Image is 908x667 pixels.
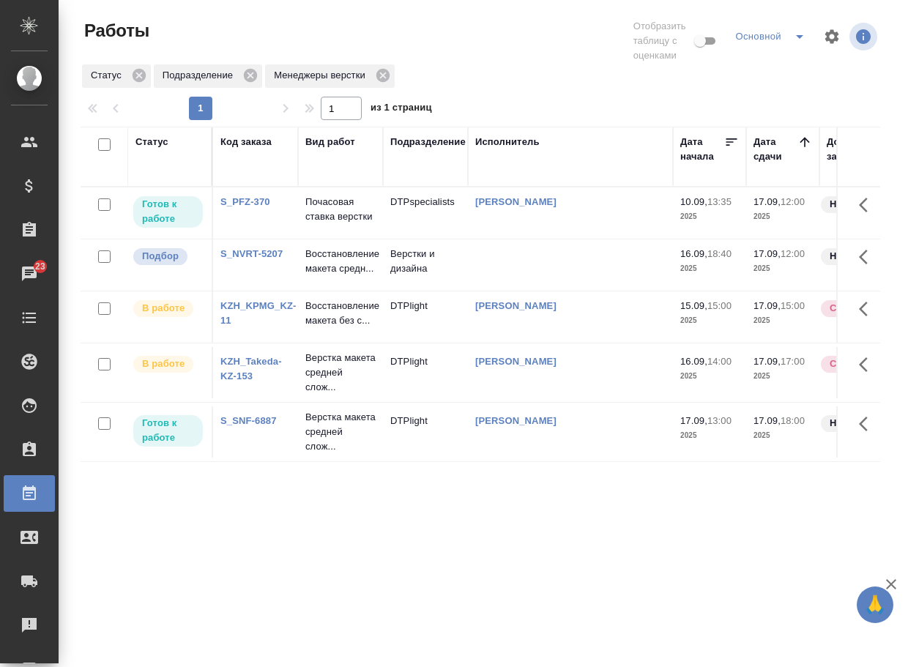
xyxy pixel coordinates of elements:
a: S_PFZ-370 [220,196,270,207]
p: 10.09, [680,196,707,207]
p: 15.09, [680,300,707,311]
p: В работе [142,301,185,316]
p: В работе [142,357,185,371]
button: Здесь прячутся важные кнопки [850,406,885,441]
td: DTPlight [383,406,468,458]
p: Подбор [142,249,179,264]
p: 2025 [753,428,812,443]
a: [PERSON_NAME] [475,415,557,426]
p: 17.09, [680,415,707,426]
p: 2025 [680,313,739,328]
p: 16.09, [680,356,707,367]
p: 18:00 [781,415,805,426]
div: Можно подбирать исполнителей [132,247,204,267]
p: 18:40 [707,248,732,259]
a: [PERSON_NAME] [475,300,557,311]
div: Подразделение [154,64,262,88]
div: Дата начала [680,135,724,164]
button: Здесь прячутся важные кнопки [850,347,885,382]
p: 16.09, [680,248,707,259]
a: KZH_Takeda-KZ-153 [220,356,282,381]
div: Код заказа [220,135,272,149]
p: Восстановление макета без с... [305,299,376,328]
p: 14:00 [707,356,732,367]
p: Верстка макета средней слож... [305,351,376,395]
p: Срочный [830,357,874,371]
p: 2025 [753,369,812,384]
p: 2025 [680,428,739,443]
p: 17.09, [753,356,781,367]
td: DTPspecialists [383,187,468,239]
p: Готов к работе [142,197,194,226]
p: Статус [91,68,127,83]
p: Нормальный [830,249,893,264]
p: 13:00 [707,415,732,426]
p: Нормальный [830,197,893,212]
p: 2025 [753,209,812,224]
p: Менеджеры верстки [274,68,371,83]
p: 17.09, [753,415,781,426]
p: 17.09, [753,248,781,259]
span: 23 [26,259,54,274]
button: Здесь прячутся важные кнопки [850,187,885,223]
p: Нормальный [830,416,893,431]
a: S_NVRT-5207 [220,248,283,259]
p: 2025 [680,209,739,224]
p: Восстановление макета средн... [305,247,376,276]
div: Дата сдачи [753,135,797,164]
p: 13:35 [707,196,732,207]
div: Доп. статус заказа [827,135,904,164]
td: DTPlight [383,347,468,398]
p: 2025 [753,261,812,276]
span: Отобразить таблицу с оценками [633,19,692,63]
p: 2025 [680,369,739,384]
div: Подразделение [390,135,466,149]
div: Статус [135,135,168,149]
p: Подразделение [163,68,238,83]
p: Срочный [830,301,874,316]
button: 🙏 [857,586,893,623]
p: 15:00 [781,300,805,311]
div: split button [732,25,814,48]
button: Здесь прячутся важные кнопки [850,291,885,327]
p: 2025 [753,313,812,328]
p: Готов к работе [142,416,194,445]
div: Исполнитель [475,135,540,149]
p: Верстка макета средней слож... [305,410,376,454]
p: 17.09, [753,196,781,207]
div: Исполнитель выполняет работу [132,299,204,318]
a: S_SNF-6887 [220,415,277,426]
span: из 1 страниц [371,99,432,120]
td: DTPlight [383,291,468,343]
span: Посмотреть информацию [849,23,880,51]
span: Работы [81,19,149,42]
button: Здесь прячутся важные кнопки [850,239,885,275]
a: [PERSON_NAME] [475,196,557,207]
p: 12:00 [781,248,805,259]
p: 15:00 [707,300,732,311]
a: [PERSON_NAME] [475,356,557,367]
a: KZH_KPMG_KZ-11 [220,300,297,326]
p: 12:00 [781,196,805,207]
a: 23 [4,256,55,292]
p: 2025 [680,261,739,276]
p: 17.09, [753,300,781,311]
div: Вид работ [305,135,355,149]
div: Статус [82,64,151,88]
div: Исполнитель выполняет работу [132,354,204,374]
span: 🙏 [863,589,887,620]
div: Исполнитель может приступить к работе [132,414,204,448]
p: Почасовая ставка верстки [305,195,376,224]
td: Верстки и дизайна [383,239,468,291]
span: Настроить таблицу [814,19,849,54]
div: Менеджеры верстки [265,64,395,88]
p: 17:00 [781,356,805,367]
